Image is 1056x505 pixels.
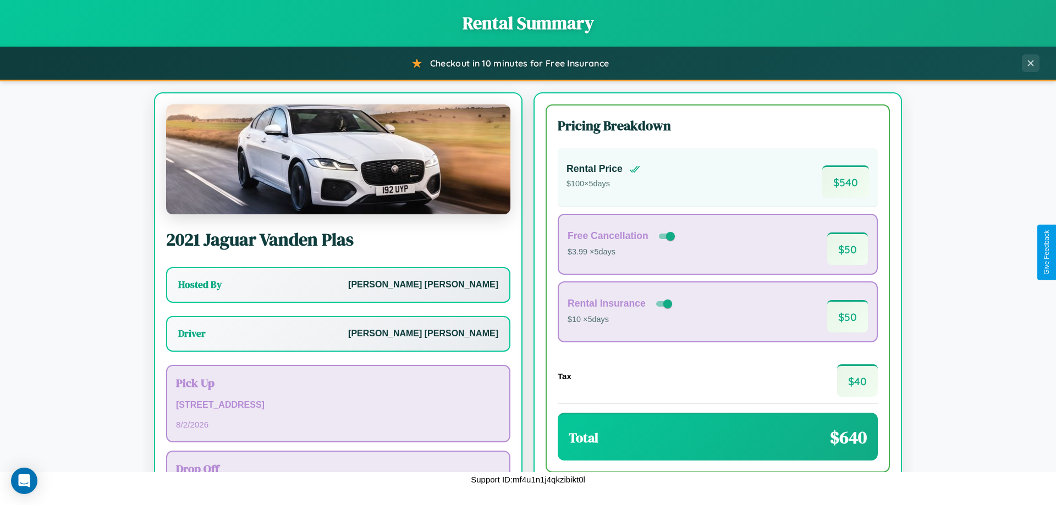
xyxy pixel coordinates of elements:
p: [PERSON_NAME] [PERSON_NAME] [348,326,498,342]
p: 8 / 2 / 2026 [176,417,501,432]
h4: Rental Insurance [568,298,646,309]
h3: Hosted By [178,278,222,291]
p: $3.99 × 5 days [568,245,677,259]
h4: Tax [558,371,571,381]
p: [PERSON_NAME] [PERSON_NAME] [348,277,498,293]
h2: 2021 Jaguar Vanden Plas [166,227,510,252]
p: [STREET_ADDRESS] [176,397,501,413]
div: Open Intercom Messenger [11,468,37,494]
span: $ 540 [822,165,869,198]
h3: Driver [178,327,206,340]
h1: Rental Summary [11,11,1045,35]
h4: Rental Price [566,163,623,175]
h3: Drop Off [176,460,501,476]
p: Support ID: mf4u1n1j4qkzibikt0l [471,472,585,487]
span: $ 40 [837,364,878,397]
p: $ 100 × 5 days [566,177,640,191]
h4: Free Cancellation [568,230,648,242]
span: $ 50 [827,232,868,265]
p: $10 × 5 days [568,313,674,327]
h3: Pick Up [176,375,501,391]
span: $ 50 [827,300,868,332]
h3: Total [569,429,598,447]
div: Give Feedback [1043,230,1050,275]
img: Jaguar Vanden Plas [166,104,510,214]
span: $ 640 [830,425,867,449]
h3: Pricing Breakdown [558,116,878,135]
span: Checkout in 10 minutes for Free Insurance [430,58,609,69]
